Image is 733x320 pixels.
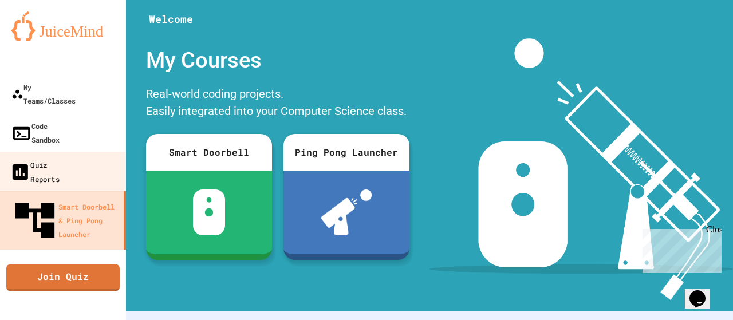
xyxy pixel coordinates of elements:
[638,224,722,273] iframe: chat widget
[11,80,76,108] div: My Teams/Classes
[321,189,372,235] img: ppl-with-ball.png
[11,11,115,41] img: logo-orange.svg
[5,5,79,73] div: Chat with us now!Close
[140,38,415,82] div: My Courses
[685,274,722,309] iframe: chat widget
[11,197,119,244] div: Smart Doorbell & Ping Pong Launcher
[6,264,120,291] a: Join Quiz
[140,82,415,125] div: Real-world coding projects. Easily integrated into your Computer Science class.
[193,189,226,235] img: sdb-white.svg
[429,38,733,300] img: banner-image-my-projects.png
[11,119,60,147] div: Code Sandbox
[10,157,60,185] div: Quiz Reports
[146,134,272,171] div: Smart Doorbell
[283,134,409,171] div: Ping Pong Launcher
